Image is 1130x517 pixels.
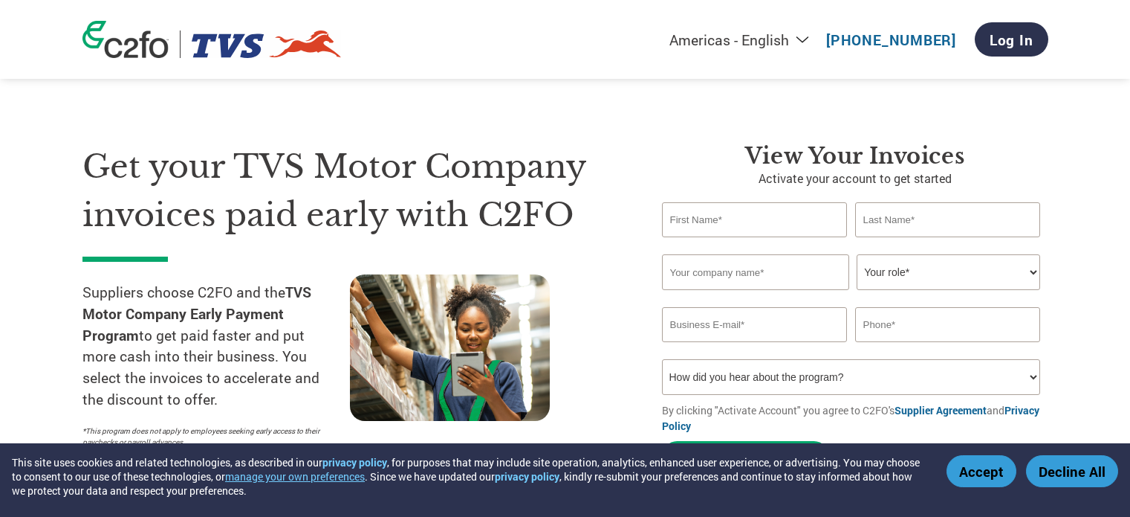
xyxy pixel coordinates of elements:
div: Invalid last name or last name is too long [855,239,1041,248]
div: Invalid first name or first name is too long [662,239,848,248]
h1: Get your TVS Motor Company invoices paid early with C2FO [82,143,617,239]
div: This site uses cookies and related technologies, as described in our , for purposes that may incl... [12,455,925,498]
img: supply chain worker [350,274,550,421]
button: Activate Account [662,441,829,472]
div: Inavlid Phone Number [855,344,1041,353]
a: [PHONE_NUMBER] [826,30,956,49]
a: Privacy Policy [662,403,1039,433]
input: Your company name* [662,254,849,290]
img: c2fo logo [82,21,169,58]
button: Decline All [1026,455,1118,487]
a: privacy policy [322,455,387,469]
input: First Name* [662,202,848,237]
img: TVS Motor Company [192,30,342,58]
a: privacy policy [495,469,559,484]
p: Suppliers choose C2FO and the to get paid faster and put more cash into their business. You selec... [82,282,350,411]
input: Phone* [855,307,1041,342]
a: Log In [975,22,1048,57]
h3: View Your Invoices [662,143,1048,170]
p: *This program does not apply to employees seeking early access to their paychecks or payroll adva... [82,426,335,448]
a: Supplier Agreement [894,403,987,417]
input: Last Name* [855,202,1041,237]
button: Accept [946,455,1016,487]
p: Activate your account to get started [662,170,1048,187]
div: Invalid company name or company name is too long [662,292,1041,301]
select: Title/Role [857,254,1040,290]
p: By clicking "Activate Account" you agree to C2FO's and [662,402,1048,434]
strong: TVS Motor Company Early Payment Program [82,283,311,344]
button: manage your own preferences [225,469,365,484]
div: Inavlid Email Address [662,344,848,353]
input: Invalid Email format [662,307,848,342]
